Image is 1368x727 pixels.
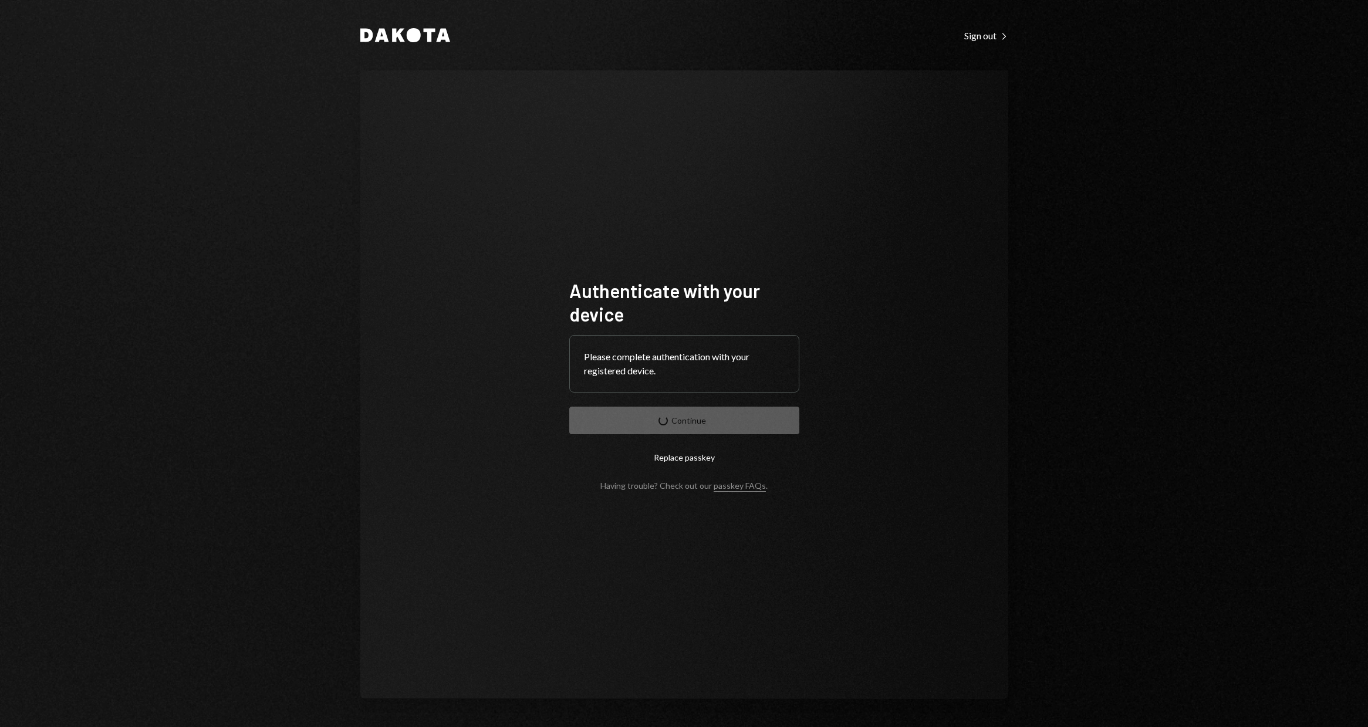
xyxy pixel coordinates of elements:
[964,30,1008,42] div: Sign out
[714,481,766,492] a: passkey FAQs
[584,350,785,378] div: Please complete authentication with your registered device.
[964,29,1008,42] a: Sign out
[569,444,799,471] button: Replace passkey
[569,279,799,326] h1: Authenticate with your device
[600,481,768,491] div: Having trouble? Check out our .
